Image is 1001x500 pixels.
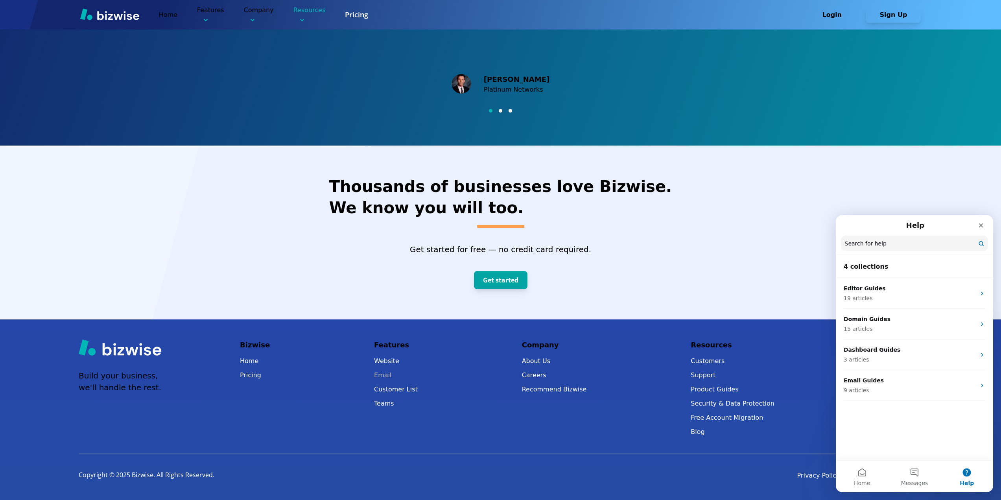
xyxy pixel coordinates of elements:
p: Company [522,339,587,351]
a: Pricing [240,370,270,381]
a: Blog [691,426,774,437]
button: Sign Up [866,7,921,23]
a: Sign Up [866,11,921,18]
a: Free Account Migration [691,412,774,423]
a: Product Guides [691,384,774,395]
img: Bizwise Logo [79,339,161,356]
a: Recommend Bizwise [522,384,587,395]
a: Home [240,356,270,367]
a: Website [374,356,418,367]
a: Home [159,11,177,18]
img: Michael Branson [452,74,471,94]
a: Login [804,11,866,18]
iframe: Intercom live chat [836,215,993,492]
p: Bizwise [240,339,270,351]
a: Get started [474,255,527,289]
button: Login [804,7,859,23]
p: Company [244,6,274,24]
button: Get started [474,271,527,289]
a: Security & Data Protection [691,398,774,409]
p: Get started for free — no credit card required. [410,244,591,255]
p: Platinum Networks [484,85,549,94]
h2: Thousands of businesses love Bizwise. We know you will too. [329,176,672,219]
a: Careers [522,370,587,381]
a: Teams [374,398,418,409]
p: Resources [691,339,774,351]
a: Pricing [345,10,368,20]
p: Copyright © 2025 Bizwise. All Rights Reserved. [79,471,214,480]
a: Customers [691,356,774,367]
img: Bizwise Logo [80,8,139,20]
p: Resources [293,6,326,24]
a: Customer List [374,384,418,395]
button: Support [691,370,774,381]
p: Features [197,6,224,24]
a: Email [374,370,418,381]
p: Features [374,339,418,351]
p: Build your business, we'll handle the rest. [79,370,161,393]
p: [PERSON_NAME] [484,74,549,85]
a: Privacy Policy [797,471,840,480]
a: About Us [522,356,587,367]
